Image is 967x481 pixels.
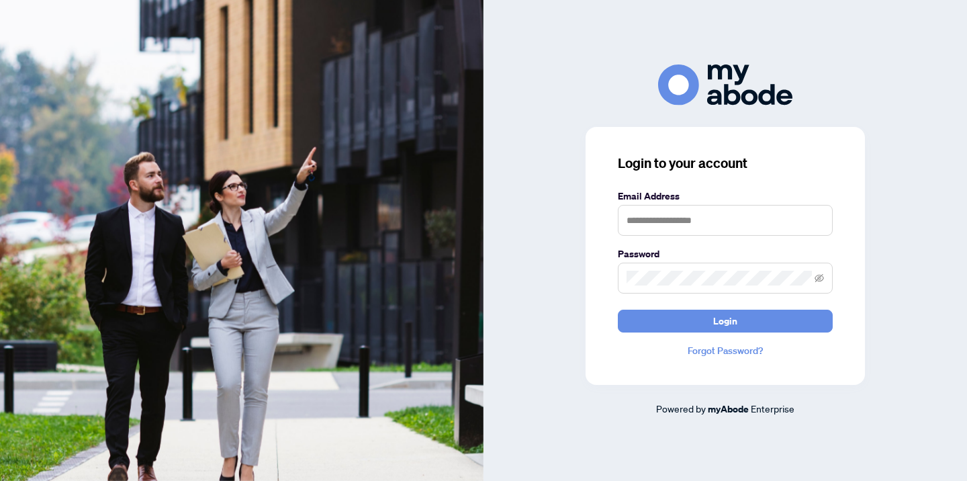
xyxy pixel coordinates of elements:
span: Powered by [656,402,706,414]
label: Email Address [618,189,833,204]
span: Login [713,310,737,332]
span: eye-invisible [815,273,824,283]
span: Enterprise [751,402,794,414]
h3: Login to your account [618,154,833,173]
img: ma-logo [658,64,792,105]
label: Password [618,247,833,261]
button: Login [618,310,833,333]
a: Forgot Password? [618,343,833,358]
a: myAbode [708,402,749,417]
